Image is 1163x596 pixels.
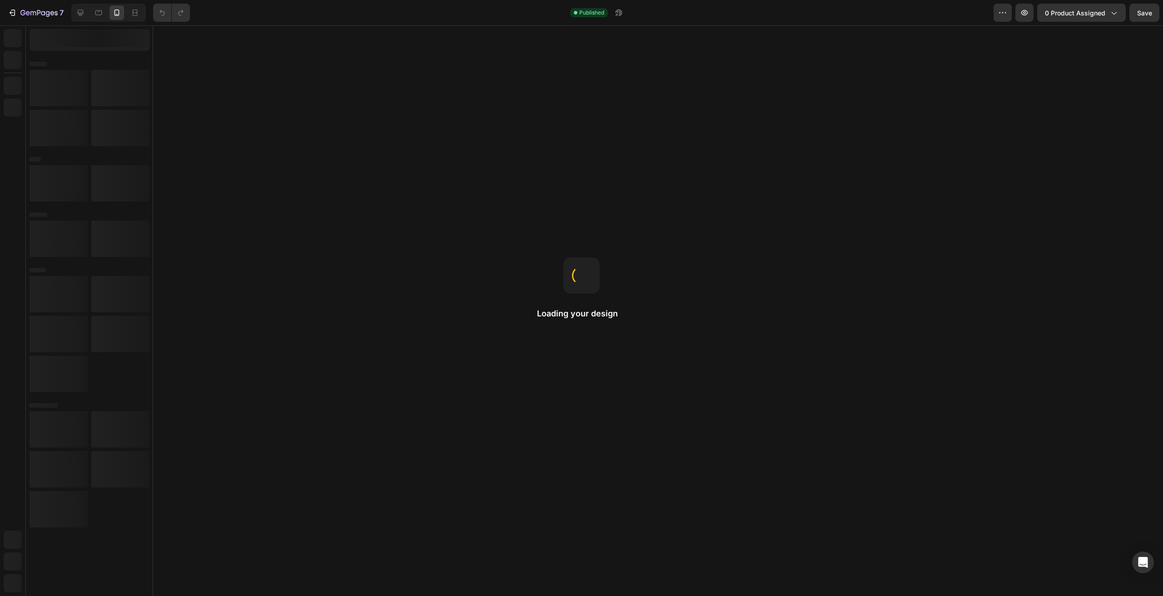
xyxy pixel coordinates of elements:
[60,7,64,18] p: 7
[1129,4,1159,22] button: Save
[579,9,604,17] span: Published
[537,308,626,319] h2: Loading your design
[1132,552,1154,573] div: Open Intercom Messenger
[1137,9,1152,17] span: Save
[1045,8,1105,18] span: 0 product assigned
[1037,4,1126,22] button: 0 product assigned
[4,4,68,22] button: 7
[153,4,190,22] div: Undo/Redo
